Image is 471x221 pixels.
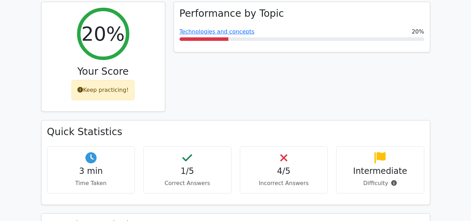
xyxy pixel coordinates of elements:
h2: 20% [81,22,124,45]
p: Difficulty [342,179,418,187]
div: Keep practicing! [71,80,135,100]
h3: Performance by Topic [180,8,284,20]
h4: 1/5 [149,166,226,176]
h4: 4/5 [246,166,322,176]
h4: 3 min [53,166,129,176]
h3: Quick Statistics [47,126,424,138]
a: Technologies and concepts [180,28,255,35]
p: Correct Answers [149,179,226,187]
p: Time Taken [53,179,129,187]
h3: Your Score [47,66,159,78]
p: Incorrect Answers [246,179,322,187]
h4: Intermediate [342,166,418,176]
span: 20% [412,28,424,36]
